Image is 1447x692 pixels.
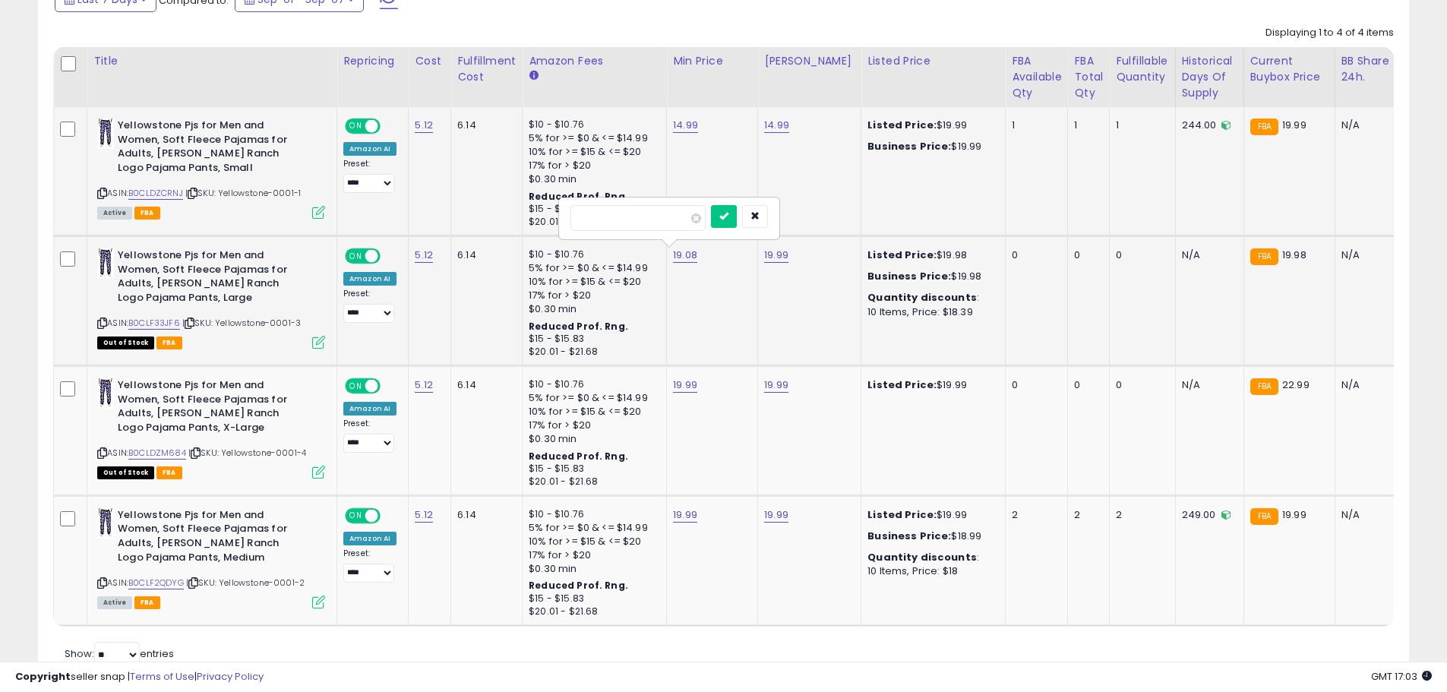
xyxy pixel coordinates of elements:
[529,203,655,216] div: $15 - $15.83
[529,476,655,488] div: $20.01 - $21.68
[529,508,655,521] div: $10 - $10.76
[1012,508,1056,522] div: 2
[529,190,628,203] b: Reduced Prof. Rng.
[529,405,655,419] div: 10% for >= $15 & <= $20
[346,120,365,133] span: ON
[1012,248,1056,262] div: 0
[343,532,397,545] div: Amazon AI
[867,550,977,564] b: Quantity discounts
[1012,378,1056,392] div: 0
[1012,53,1061,101] div: FBA Available Qty
[415,378,433,393] a: 5.12
[764,378,788,393] a: 19.99
[343,53,402,69] div: Repricing
[1341,118,1392,132] div: N/A
[867,551,994,564] div: :
[1074,378,1098,392] div: 0
[457,378,510,392] div: 6.14
[529,69,538,83] small: Amazon Fees.
[1116,508,1163,522] div: 2
[1074,118,1098,132] div: 1
[128,317,180,330] a: B0CLF33JF6
[867,507,937,522] b: Listed Price:
[97,207,132,220] span: All listings currently available for purchase on Amazon
[529,463,655,476] div: $15 - $15.83
[529,391,655,405] div: 5% for >= $0 & <= $14.99
[529,320,628,333] b: Reduced Prof. Rng.
[97,337,154,349] span: All listings that are currently out of stock and unavailable for purchase on Amazon
[529,579,628,592] b: Reduced Prof. Rng.
[457,248,510,262] div: 6.14
[1116,378,1163,392] div: 0
[1250,378,1278,395] small: FBA
[1282,378,1310,392] span: 22.99
[1250,118,1278,135] small: FBA
[1282,118,1306,132] span: 19.99
[1182,378,1232,392] div: N/A
[156,337,182,349] span: FBA
[764,248,788,263] a: 19.99
[529,419,655,432] div: 17% for > $20
[1074,508,1098,522] div: 2
[764,507,788,523] a: 19.99
[130,669,194,684] a: Terms of Use
[673,378,697,393] a: 19.99
[97,508,114,539] img: 41jNEwZhz4L._SL40_.jpg
[118,118,302,179] b: Yellowstone Pjs for Men and Women, Soft Fleece Pajamas for Adults, [PERSON_NAME] Ranch Logo Pajam...
[764,118,789,133] a: 14.99
[97,118,325,217] div: ASIN:
[529,592,655,605] div: $15 - $15.83
[97,248,325,347] div: ASIN:
[182,317,301,329] span: | SKU: Yellowstone-0001-3
[1116,248,1163,262] div: 0
[764,53,855,69] div: [PERSON_NAME]
[156,466,182,479] span: FBA
[378,510,403,523] span: OFF
[1341,53,1397,85] div: BB Share 24h.
[529,548,655,562] div: 17% for > $20
[97,596,132,609] span: All listings currently available for purchase on Amazon
[346,380,365,393] span: ON
[1250,508,1278,525] small: FBA
[1250,53,1329,85] div: Current Buybox Price
[1012,118,1056,132] div: 1
[867,290,977,305] b: Quantity discounts
[1282,507,1306,522] span: 19.99
[867,139,951,153] b: Business Price:
[673,53,751,69] div: Min Price
[1182,118,1232,132] div: 244.00
[1074,248,1098,262] div: 0
[457,118,510,132] div: 6.14
[97,466,154,479] span: All listings that are currently out of stock and unavailable for purchase on Amazon
[343,419,397,453] div: Preset:
[346,250,365,263] span: ON
[97,378,325,477] div: ASIN:
[97,378,114,409] img: 41jNEwZhz4L._SL40_.jpg
[529,159,655,172] div: 17% for > $20
[1116,118,1163,132] div: 1
[867,118,994,132] div: $19.99
[1341,378,1392,392] div: N/A
[1182,248,1232,262] div: N/A
[529,216,655,229] div: $20.01 - $21.68
[529,562,655,576] div: $0.30 min
[529,432,655,446] div: $0.30 min
[867,564,994,578] div: 10 Items, Price: $18
[1341,248,1392,262] div: N/A
[1182,508,1232,522] div: 249.00
[1182,53,1237,101] div: Historical Days Of Supply
[457,508,510,522] div: 6.14
[415,248,433,263] a: 5.12
[529,521,655,535] div: 5% for >= $0 & <= $14.99
[15,670,264,684] div: seller snap | |
[343,289,397,323] div: Preset:
[343,272,397,286] div: Amazon AI
[673,248,697,263] a: 19.08
[346,510,365,523] span: ON
[128,447,186,460] a: B0CLDZM684
[1371,669,1432,684] span: 2025-09-15 17:03 GMT
[1341,508,1392,522] div: N/A
[867,378,994,392] div: $19.99
[185,187,301,199] span: | SKU: Yellowstone-0001-1
[673,118,698,133] a: 14.99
